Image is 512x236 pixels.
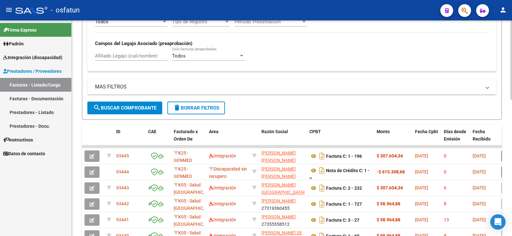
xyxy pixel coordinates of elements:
datatable-header-cell: Facturado x Orden De [171,125,206,153]
span: K25 - GENMED [174,150,192,163]
div: 27355558512 [261,213,304,227]
span: Monto [377,129,390,134]
span: [PERSON_NAME] [261,214,296,219]
span: [DATE] [473,185,486,190]
span: [DATE] [473,217,486,222]
mat-panel-title: MAS FILTROS [95,83,481,90]
span: 6 [444,185,446,190]
span: Fecha Cpbt [415,129,438,134]
span: [DATE] [415,153,428,158]
span: CPBT [309,129,321,134]
strong: Factura C: 2 - 232 [326,186,362,191]
strong: $ 307.654,34 [377,185,403,190]
span: 93442 [116,201,129,206]
span: 93444 [116,169,129,174]
span: K05 - Salud [GEOGRAPHIC_DATA] [174,182,217,195]
mat-expansion-panel-header: MAS FILTROS [87,79,496,95]
datatable-header-cell: Razón Social [259,125,307,153]
span: [DATE] [415,201,428,206]
span: 13 [444,217,449,222]
span: 93441 [116,217,129,222]
div: 27375323562 [261,181,304,195]
strong: $ 307.654,34 [377,153,403,158]
span: Integración [209,217,236,222]
span: Discapacidad sin recupero [209,166,247,179]
datatable-header-cell: Fecha Recibido [470,125,499,153]
span: [DATE] [473,201,486,206]
strong: $ 98.964,88 [377,217,400,222]
i: Descargar documento [318,151,326,161]
span: K25 - GENMED [174,166,192,179]
span: 93445 [116,153,129,158]
datatable-header-cell: Area [206,125,250,153]
mat-icon: search [93,104,101,111]
span: Buscar Comprobante [93,105,156,111]
span: Area [209,129,219,134]
strong: Campos del Legajo Asociado (preaprobación) [95,41,192,46]
span: Firma Express [3,27,36,34]
span: ID [116,129,120,134]
mat-icon: menu [5,6,13,14]
mat-icon: person [499,6,507,14]
span: Razón Social [261,129,288,134]
span: Integración (discapacidad) [3,54,62,61]
span: 8 [444,201,446,206]
mat-icon: delete [173,104,181,111]
span: Días desde Emisión [444,129,466,141]
i: Descargar documento [318,183,326,193]
span: 93443 [116,185,129,190]
span: Todos [172,53,186,59]
span: K05 - Salud [GEOGRAPHIC_DATA] [174,214,217,227]
span: Instructivos [3,136,33,143]
span: Prestadores / Proveedores [3,68,61,75]
span: [DATE] [473,169,486,174]
span: Facturado x Orden De [174,129,198,141]
strong: $ 98.964,88 [377,201,400,206]
strong: -$ 615.308,68 [377,169,405,174]
div: 27344293908 [261,165,304,179]
span: CAE [148,129,156,134]
span: [DATE] [415,169,428,174]
span: [PERSON_NAME] [PERSON_NAME] [261,150,296,163]
div: 27344293908 [261,149,304,163]
button: Borrar Filtros [167,102,225,114]
strong: Nota de Crédito C: 1 - 9 [309,168,370,182]
i: Descargar documento [318,215,326,225]
span: Borrar Filtros [173,105,219,111]
datatable-header-cell: Días desde Emisión [441,125,470,153]
i: Descargar documento [318,199,326,209]
div: 27319360455 [261,197,304,211]
span: [PERSON_NAME][GEOGRAPHIC_DATA] [261,182,305,195]
span: - osfatun [51,3,80,17]
span: [DATE] [415,185,428,190]
span: Datos de contacto [3,150,45,157]
strong: Factura C: 1 - 196 [326,154,362,159]
span: [DATE] [473,153,486,158]
div: Open Intercom Messenger [490,214,506,230]
span: Todos [95,19,108,25]
datatable-header-cell: CAE [146,125,171,153]
span: K05 - Salud [GEOGRAPHIC_DATA] [174,198,217,211]
span: [PERSON_NAME] [261,198,296,203]
strong: Factura C: 1 - 727 [326,202,362,207]
span: Integración [209,201,236,206]
span: Tipo de Registro [172,19,224,25]
span: Fecha Recibido [473,129,491,141]
strong: Factura C: 3 - 27 [326,217,359,223]
datatable-header-cell: Monto [374,125,412,153]
button: Buscar Comprobante [87,102,162,114]
span: [PERSON_NAME] [PERSON_NAME] [261,166,296,179]
datatable-header-cell: Fecha Cpbt [412,125,441,153]
span: Padrón [3,40,24,47]
span: Integración [209,185,236,190]
span: [DATE] [415,217,428,222]
span: Integración [209,153,236,158]
span: 0 [444,169,446,174]
datatable-header-cell: CPBT [307,125,374,153]
span: 0 [444,153,446,158]
datatable-header-cell: ID [114,125,146,153]
i: Descargar documento [318,165,326,176]
span: Período Presentación [235,19,301,25]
